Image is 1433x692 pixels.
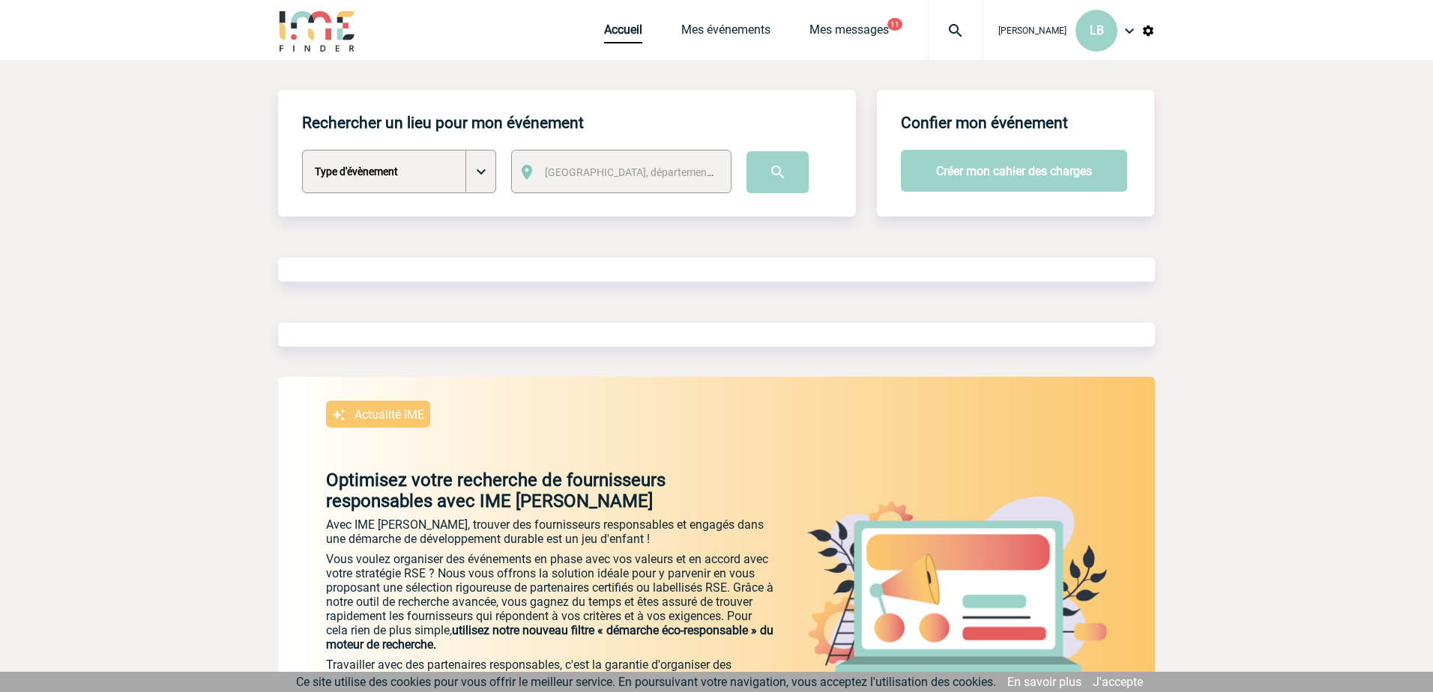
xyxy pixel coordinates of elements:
[278,470,776,512] p: Optimisez votre recherche de fournisseurs responsables avec IME [PERSON_NAME]
[296,675,996,689] span: Ce site utilise des cookies pour vous offrir le meilleur service. En poursuivant votre navigation...
[1007,675,1081,689] a: En savoir plus
[326,623,773,652] span: utilisez notre nouveau filtre « démarche éco-responsable » du moteur de recherche.
[746,151,809,193] input: Submit
[998,25,1067,36] span: [PERSON_NAME]
[302,114,584,132] h4: Rechercher un lieu pour mon événement
[807,497,1107,675] img: actu.png
[355,407,424,422] p: Actualité IME
[681,22,770,43] a: Mes événements
[604,22,642,43] a: Accueil
[545,166,753,178] span: [GEOGRAPHIC_DATA], département, région...
[1093,675,1143,689] a: J'accepte
[809,22,889,43] a: Mes messages
[901,150,1127,192] button: Créer mon cahier des charges
[887,18,902,31] button: 11
[1090,23,1104,37] span: LB
[326,518,776,546] p: Avec IME [PERSON_NAME], trouver des fournisseurs responsables et engagés dans une démarche de dév...
[326,552,776,652] p: Vous voulez organiser des événements en phase avec vos valeurs et en accord avec votre stratégie ...
[278,9,356,52] img: IME-Finder
[901,114,1068,132] h4: Confier mon événement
